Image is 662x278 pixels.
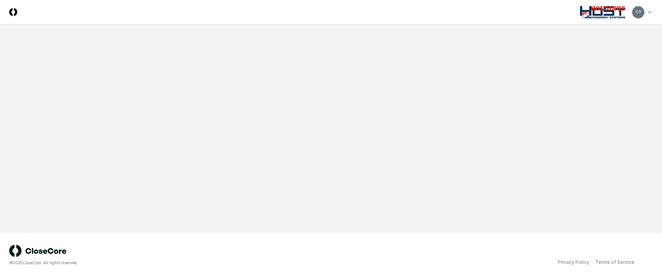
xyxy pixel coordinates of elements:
[9,260,331,266] div: © 2025 CloseCore. All rights reserved.
[631,5,645,19] button: CY
[9,245,67,257] img: logo
[636,9,641,15] span: CY
[595,259,634,266] a: Terms of Service
[9,8,17,16] img: Logo
[580,6,626,18] img: Host NA Holdings logo
[558,259,589,266] a: Privacy Policy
